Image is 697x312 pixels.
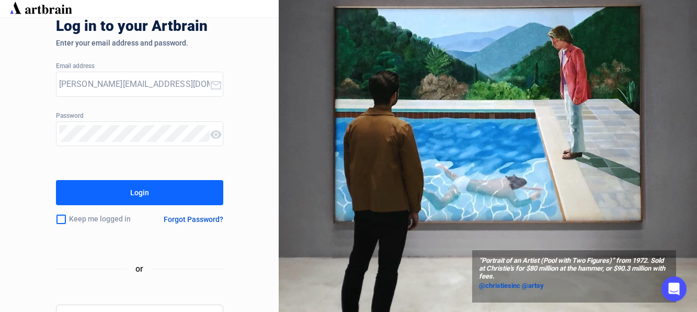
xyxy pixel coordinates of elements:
span: @christiesinc @artsy [479,282,544,289]
div: Log in to your Artbrain [56,18,370,39]
a: @christiesinc @artsy [479,281,669,291]
div: Enter your email address and password. [56,39,223,47]
span: “Portrait of an Artist (Pool with Two Figures)” from 1972. Sold at Christie's for $80 million at ... [479,257,669,281]
div: Open Intercom Messenger [661,276,687,302]
div: Login [130,184,149,201]
div: Forgot Password? [164,215,223,224]
div: Keep me logged in [56,208,148,230]
div: Email address [56,63,223,70]
div: Password [56,113,223,120]
button: Login [56,180,223,205]
input: Your Email [59,76,210,93]
span: or [127,262,152,275]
